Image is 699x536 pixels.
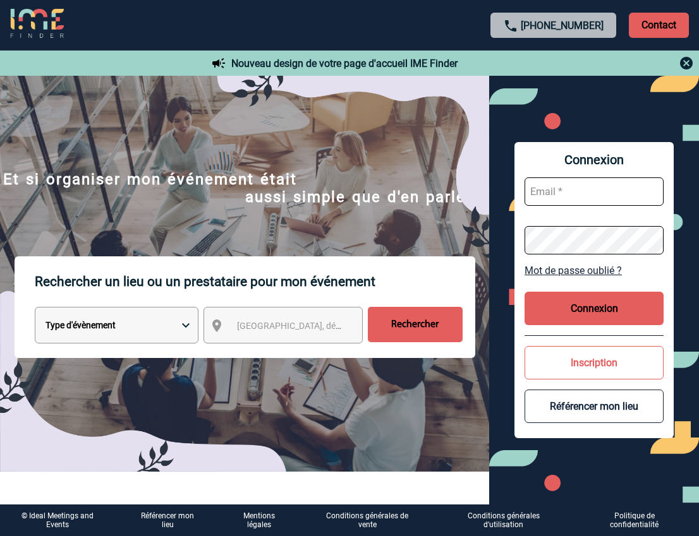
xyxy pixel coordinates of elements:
a: Mot de passe oublié ? [525,265,664,277]
a: Conditions générales de vente [307,511,438,530]
a: Mentions légales [221,511,307,530]
p: Conditions générales de vente [317,511,418,529]
a: Conditions générales d'utilisation [438,511,580,530]
button: Connexion [525,292,664,325]
span: [GEOGRAPHIC_DATA], département, région... [237,321,413,331]
p: Conditions générales d'utilisation [448,511,559,529]
input: Email * [525,177,664,206]
p: Contact [629,13,689,38]
a: Référencer mon lieu [135,511,201,529]
a: Politique de confidentialité [580,511,699,530]
button: Inscription [525,346,664,379]
div: © Ideal Meetings and Events [10,511,105,529]
a: [PHONE_NUMBER] [521,20,604,32]
span: Connexion [525,152,664,167]
img: call-24-px.png [503,18,518,33]
p: Rechercher un lieu ou un prestataire pour mon événement [35,256,463,307]
p: Mentions légales [231,511,287,529]
button: Référencer mon lieu [525,390,664,423]
p: Politique de confidentialité [590,511,679,529]
input: Rechercher [368,307,463,342]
